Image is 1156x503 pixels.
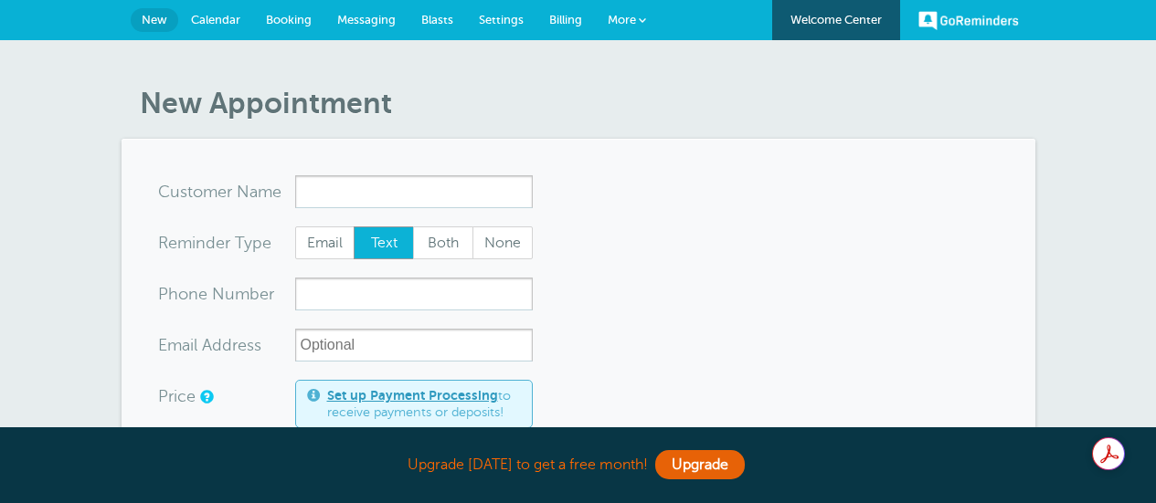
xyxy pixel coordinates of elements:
[472,226,533,259] label: None
[188,286,235,302] span: ne Nu
[549,13,582,26] span: Billing
[158,235,271,251] label: Reminder Type
[421,13,453,26] span: Blasts
[158,388,196,404] label: Price
[266,13,312,26] span: Booking
[655,450,745,479] a: Upgrade
[191,13,240,26] span: Calendar
[131,8,178,32] a: New
[158,329,295,362] div: ress
[608,13,636,26] span: More
[327,388,521,420] span: to receive payments or deposits!
[473,227,532,258] span: None
[327,388,498,403] a: Set up Payment Processing
[158,337,190,353] span: Ema
[142,13,167,26] span: New
[296,227,355,258] span: Email
[158,286,188,302] span: Pho
[295,226,355,259] label: Email
[158,183,187,200] span: Cus
[158,278,295,310] div: mber
[413,226,473,259] label: Both
[190,337,232,353] span: il Add
[337,13,396,26] span: Messaging
[122,445,1035,485] div: Upgrade [DATE] to get a free month!
[200,391,211,403] a: An optional price for the appointment. If you set a price, you can include a payment link in your...
[295,329,533,362] input: Optional
[187,183,249,200] span: tomer N
[354,226,414,259] label: Text
[355,227,413,258] span: Text
[414,227,472,258] span: Both
[158,175,295,208] div: ame
[479,13,524,26] span: Settings
[140,86,1035,121] h1: New Appointment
